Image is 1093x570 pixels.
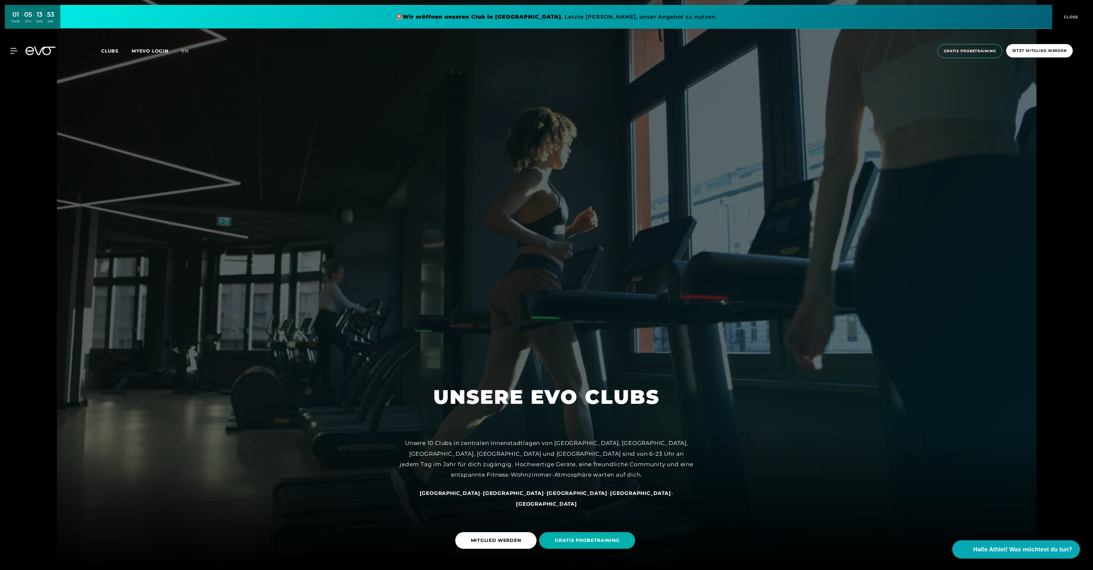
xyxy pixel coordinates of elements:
[44,10,45,28] div: :
[547,490,608,496] a: [GEOGRAPHIC_DATA]
[182,48,189,54] span: en
[11,10,20,19] div: 01
[483,490,544,496] a: [GEOGRAPHIC_DATA]
[182,47,197,55] a: en
[936,44,1004,58] a: Gratis Probetraining
[24,10,32,19] div: 05
[34,10,35,28] div: :
[101,48,132,54] a: Clubs
[952,540,1080,559] button: Hallo Athlet! Was möchtest du tun?
[47,19,54,24] div: SEK
[516,500,577,507] a: [GEOGRAPHIC_DATA]
[36,19,43,24] div: MIN
[11,19,20,24] div: TAGE
[400,488,694,509] div: - - - -
[132,48,169,54] a: MYEVO LOGIN
[973,545,1072,554] span: Hallo Athlet! Was möchtest du tun?
[1004,44,1075,58] a: Jetzt Mitglied werden
[36,10,43,19] div: 13
[555,537,619,544] span: GRATIS PROBETRAINING
[1012,48,1067,54] span: Jetzt Mitglied werden
[420,490,481,496] a: [GEOGRAPHIC_DATA]
[471,537,521,544] span: MITGLIED WERDEN
[539,527,638,554] a: GRATIS PROBETRAINING
[433,384,660,410] h1: UNSERE EVO CLUBS
[24,19,32,24] div: STD
[47,10,54,19] div: 53
[455,527,539,554] a: MITGLIED WERDEN
[610,490,671,496] a: [GEOGRAPHIC_DATA]
[1062,14,1078,20] span: CLOSE
[400,438,694,480] div: Unsere 10 Clubs in zentralen Innenstadtlagen von [GEOGRAPHIC_DATA], [GEOGRAPHIC_DATA], [GEOGRAPHI...
[22,10,23,28] div: :
[1052,5,1088,29] button: CLOSE
[101,48,119,54] span: Clubs
[944,48,996,54] span: Gratis Probetraining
